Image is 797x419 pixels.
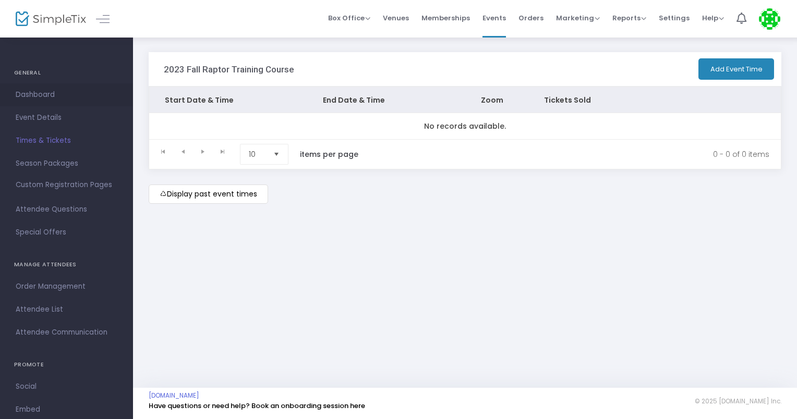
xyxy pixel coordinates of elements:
button: Select [269,144,284,164]
span: Special Offers [16,226,117,239]
span: Times & Tickets [16,134,117,147]
span: Reports [612,13,646,23]
span: Event Details [16,111,117,125]
span: Box Office [328,13,370,23]
span: Embed [16,403,117,416]
th: Tickets Sold [528,87,655,113]
span: Marketing [556,13,600,23]
span: Dashboard [16,88,117,102]
h3: 2023 Fall Raptor Training Course [164,64,294,75]
th: Start Date & Time [149,87,307,113]
span: Attendee Communication [16,326,117,339]
span: © 2025 [DOMAIN_NAME] Inc. [695,397,781,405]
span: Orders [518,5,544,31]
th: Zoom [465,87,528,113]
m-button: Display past event times [149,184,268,204]
a: [DOMAIN_NAME] [149,391,199,400]
span: Attendee Questions [16,203,117,216]
span: Events [482,5,506,31]
div: Data table [149,87,781,139]
span: Venues [383,5,409,31]
a: Have questions or need help? Book an onboarding session here [149,401,365,411]
td: No records available. [149,113,781,139]
span: Social [16,380,117,393]
th: End Date & Time [307,87,465,113]
span: Order Management [16,280,117,293]
span: Settings [659,5,690,31]
span: Season Packages [16,157,117,170]
span: Custom Registration Pages [16,180,112,190]
h4: GENERAL [14,63,119,83]
span: Help [702,13,724,23]
label: items per page [300,149,358,159]
span: 10 [249,149,265,159]
h4: MANAGE ATTENDEES [14,254,119,275]
kendo-pager-info: 0 - 0 of 0 items [380,144,769,165]
button: Add Event Time [698,58,774,80]
h4: PROMOTE [14,354,119,375]
span: Memberships [421,5,470,31]
span: Attendee List [16,303,117,316]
